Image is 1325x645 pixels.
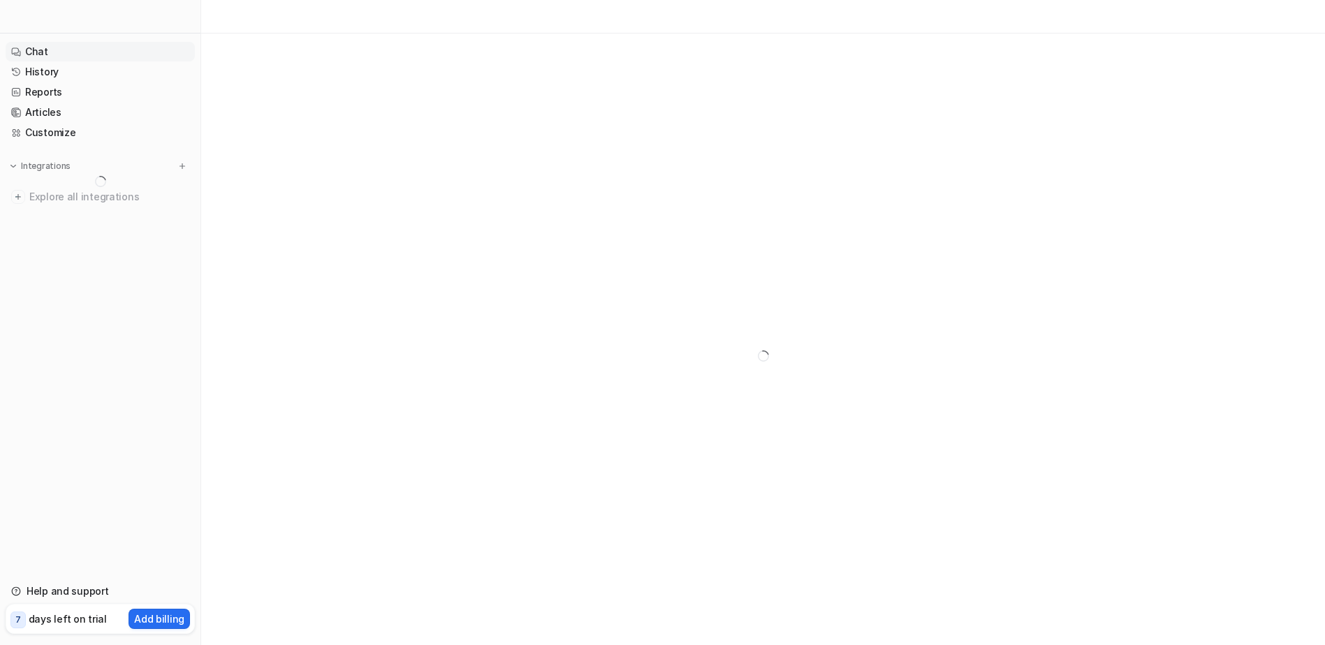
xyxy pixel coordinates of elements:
[15,614,21,626] p: 7
[29,611,107,626] p: days left on trial
[6,42,195,61] a: Chat
[134,611,184,626] p: Add billing
[129,609,190,629] button: Add billing
[6,103,195,122] a: Articles
[11,190,25,204] img: explore all integrations
[8,161,18,171] img: expand menu
[6,82,195,102] a: Reports
[177,161,187,171] img: menu_add.svg
[6,187,195,207] a: Explore all integrations
[6,159,75,173] button: Integrations
[29,186,189,208] span: Explore all integrations
[6,581,195,601] a: Help and support
[6,123,195,142] a: Customize
[6,62,195,82] a: History
[21,161,71,172] p: Integrations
